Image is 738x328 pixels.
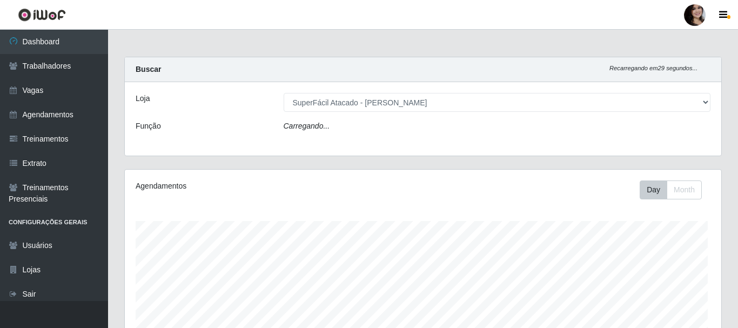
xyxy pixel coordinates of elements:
[667,180,702,199] button: Month
[284,122,330,130] i: Carregando...
[136,93,150,104] label: Loja
[640,180,710,199] div: Toolbar with button groups
[136,121,161,132] label: Função
[609,65,697,71] i: Recarregando em 29 segundos...
[136,65,161,73] strong: Buscar
[18,8,66,22] img: CoreUI Logo
[640,180,702,199] div: First group
[640,180,667,199] button: Day
[136,180,366,192] div: Agendamentos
